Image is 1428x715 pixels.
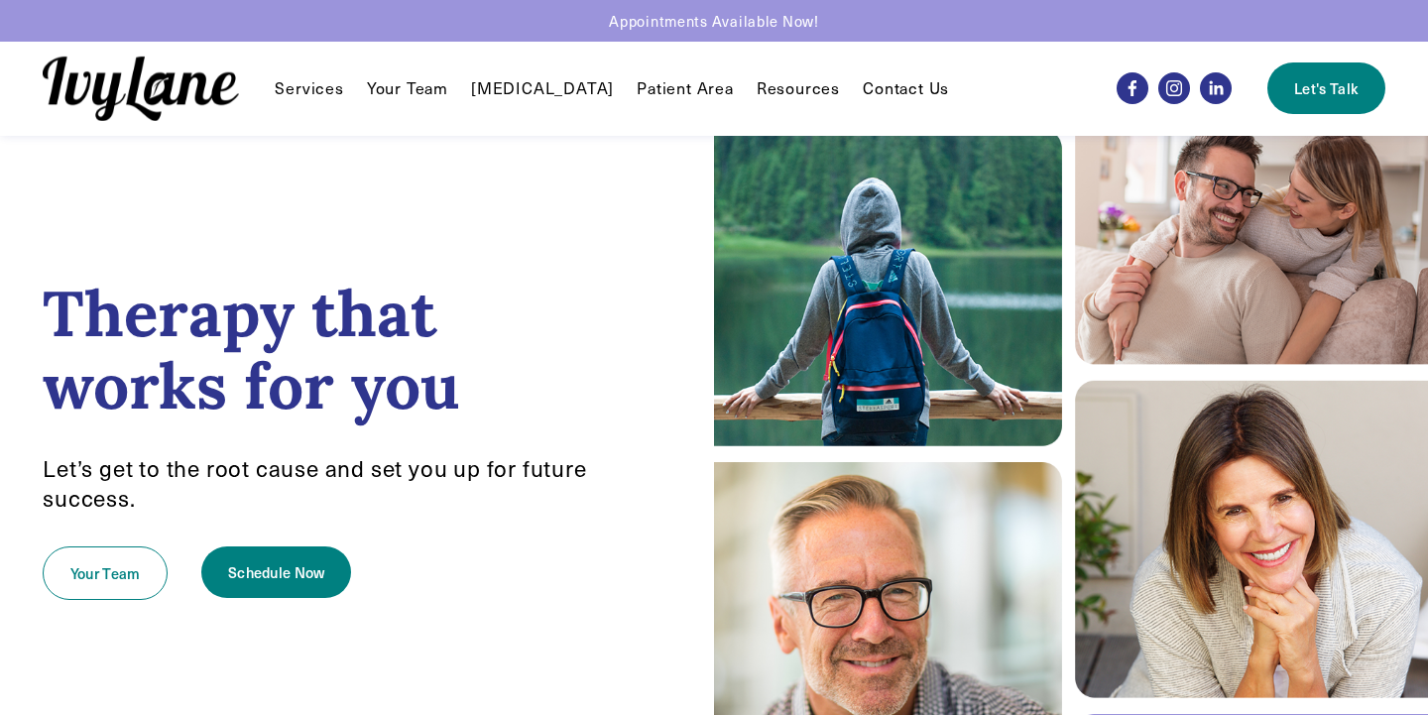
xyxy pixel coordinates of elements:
[863,76,949,100] a: Contact Us
[1200,72,1232,104] a: LinkedIn
[471,76,614,100] a: [MEDICAL_DATA]
[1117,72,1148,104] a: Facebook
[757,78,840,99] span: Resources
[1267,62,1384,114] a: Let's Talk
[275,78,343,99] span: Services
[43,273,460,426] strong: Therapy that works for you
[637,76,734,100] a: Patient Area
[757,76,840,100] a: folder dropdown
[1158,72,1190,104] a: Instagram
[201,546,351,598] a: Schedule Now
[43,453,592,512] span: Let’s get to the root cause and set you up for future success.
[367,76,448,100] a: Your Team
[43,57,239,121] img: Ivy Lane Counseling &mdash; Therapy that works for you
[43,546,168,600] a: Your Team
[275,76,343,100] a: folder dropdown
